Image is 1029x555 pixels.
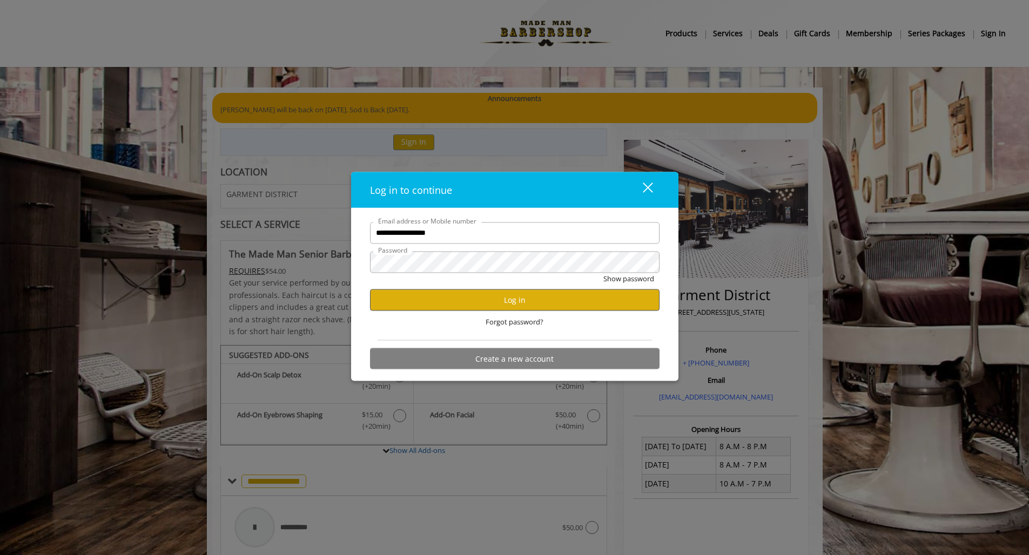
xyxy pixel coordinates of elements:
label: Email address or Mobile number [373,215,482,226]
button: Show password [603,273,654,284]
button: Create a new account [370,348,660,369]
input: Password [370,251,660,273]
span: Forgot password? [486,316,543,327]
button: close dialog [623,179,660,201]
div: close dialog [630,182,652,198]
label: Password [373,245,413,255]
input: Email address or Mobile number [370,222,660,243]
span: Log in to continue [370,183,452,196]
button: Log in [370,289,660,310]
